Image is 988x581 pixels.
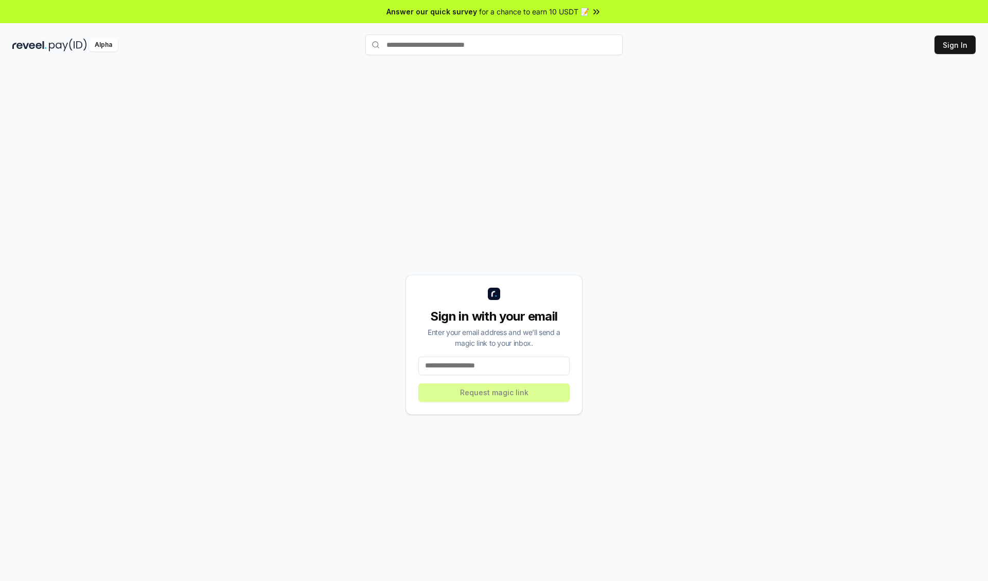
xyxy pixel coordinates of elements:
img: logo_small [488,288,500,300]
div: Alpha [89,39,118,51]
button: Sign In [934,36,976,54]
span: for a chance to earn 10 USDT 📝 [479,6,589,17]
img: pay_id [49,39,87,51]
div: Enter your email address and we’ll send a magic link to your inbox. [418,327,570,348]
img: reveel_dark [12,39,47,51]
div: Sign in with your email [418,308,570,325]
span: Answer our quick survey [386,6,477,17]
